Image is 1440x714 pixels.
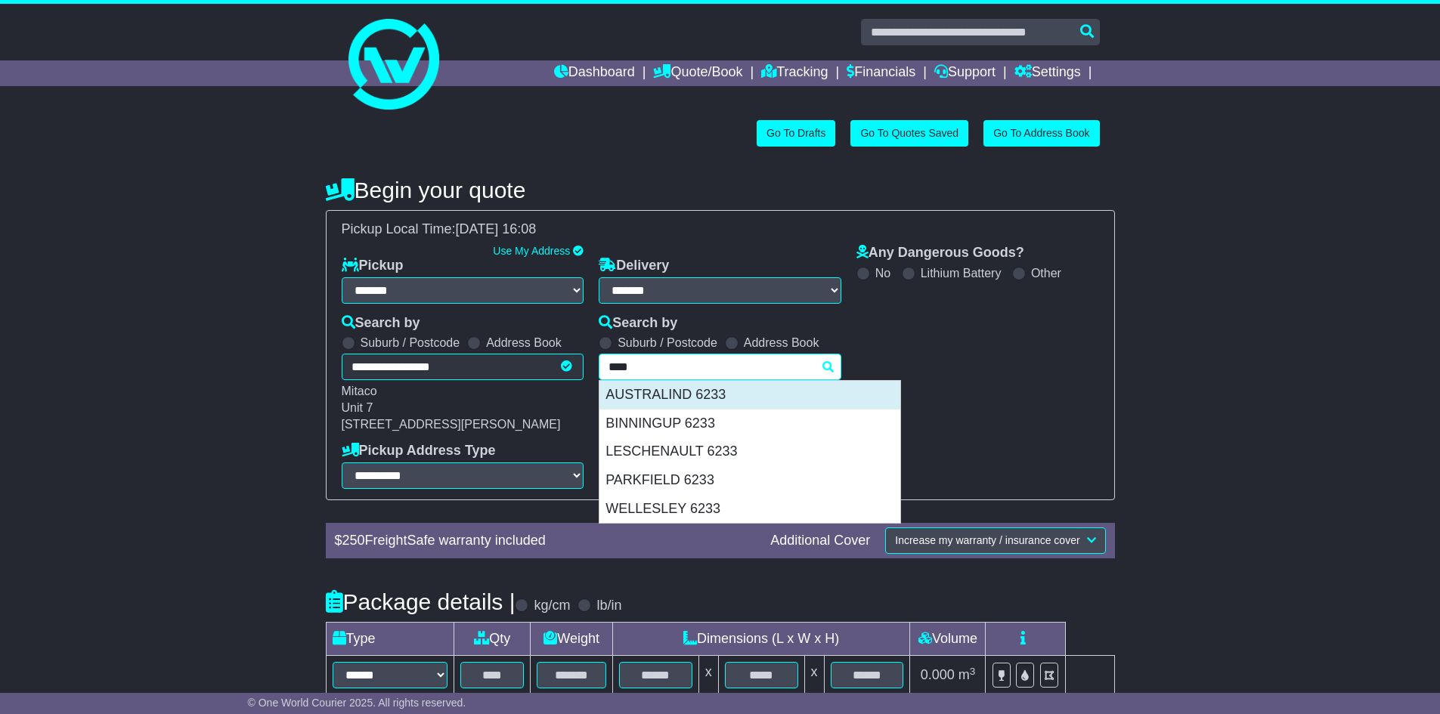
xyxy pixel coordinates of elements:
[761,60,828,86] a: Tracking
[531,623,613,656] td: Weight
[326,589,516,614] h4: Package details |
[698,656,718,695] td: x
[248,697,466,709] span: © One World Courier 2025. All rights reserved.
[983,120,1099,147] a: Go To Address Book
[342,385,377,397] span: Mitaco
[342,315,420,332] label: Search by
[653,60,742,86] a: Quote/Book
[970,666,976,677] sup: 3
[599,466,900,495] div: PARKFIELD 6233
[744,335,819,350] label: Address Book
[875,266,890,280] label: No
[599,258,669,274] label: Delivery
[895,534,1079,546] span: Increase my warranty / insurance cover
[534,598,570,614] label: kg/cm
[757,120,835,147] a: Go To Drafts
[612,623,910,656] td: Dimensions (L x W x H)
[599,495,900,524] div: WELLESLEY 6233
[921,667,955,682] span: 0.000
[804,656,824,695] td: x
[596,598,621,614] label: lb/in
[599,315,677,332] label: Search by
[493,245,570,257] a: Use My Address
[850,120,968,147] a: Go To Quotes Saved
[934,60,996,86] a: Support
[326,178,1115,202] h4: Begin your quote
[334,221,1107,238] div: Pickup Local Time:
[1014,60,1081,86] a: Settings
[554,60,635,86] a: Dashboard
[456,221,537,236] span: [DATE] 16:08
[342,401,373,414] span: Unit 7
[856,245,1024,261] label: Any Dangerous Goods?
[342,443,496,459] label: Pickup Address Type
[958,667,976,682] span: m
[1031,266,1061,280] label: Other
[599,381,900,410] div: AUSTRALIND 6233
[361,335,460,350] label: Suburb / Postcode
[599,437,900,466] div: LESCHENAULT 6233
[599,410,900,438] div: BINNINGUP 6233
[618,335,717,350] label: Suburb / Postcode
[327,533,763,549] div: $ FreightSafe warranty included
[342,258,404,274] label: Pickup
[763,533,878,549] div: Additional Cover
[885,527,1105,554] button: Increase my warranty / insurance cover
[454,623,531,656] td: Qty
[342,533,365,548] span: 250
[910,623,986,656] td: Volume
[921,266,1002,280] label: Lithium Battery
[342,418,561,431] span: [STREET_ADDRESS][PERSON_NAME]
[847,60,915,86] a: Financials
[486,335,562,350] label: Address Book
[326,623,454,656] td: Type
